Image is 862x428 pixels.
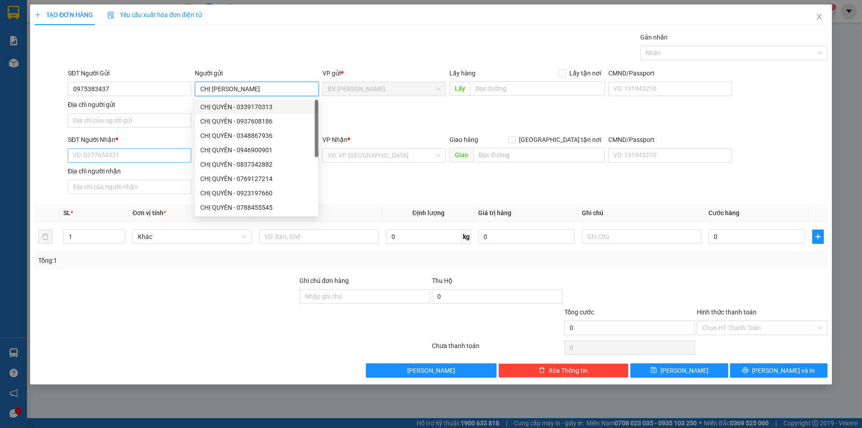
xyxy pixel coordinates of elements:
span: Định lượng [413,209,444,216]
button: delete [38,229,53,244]
div: CHỊ QUYÊN - 0923197660 [200,188,313,198]
div: CHỊ QUYÊN - 0788455545 [200,203,313,212]
div: VP gửi [322,68,446,78]
button: [PERSON_NAME] [366,363,497,378]
span: close [816,13,823,20]
span: BX Cao Lãnh [328,82,440,96]
span: [GEOGRAPHIC_DATA] tận nơi [515,135,605,145]
span: Xóa Thông tin [549,366,588,375]
div: CMND/Passport [608,68,732,78]
span: printer [742,367,748,374]
input: Ghi Chú [582,229,701,244]
div: Người gửi [195,68,318,78]
img: icon [107,12,114,19]
div: CHỊ QUYÊN - 0937608186 [195,114,318,128]
input: Địa chỉ của người gửi [68,113,191,128]
div: CHỊ QUYÊN - 0339170313 [200,102,313,112]
button: Close [807,4,832,30]
input: Ghi chú đơn hàng [299,289,430,304]
div: CHỊ QUYÊN - 0923197660 [195,186,318,200]
div: Địa chỉ người nhận [68,166,191,176]
div: SĐT Người Nhận [68,135,191,145]
input: 0 [478,229,575,244]
span: delete [539,367,545,374]
span: Khác [138,230,246,243]
button: printer[PERSON_NAME] và In [730,363,827,378]
span: Giao hàng [449,136,478,143]
span: save [651,367,657,374]
span: Giao [449,148,473,162]
span: Cước hàng [708,209,739,216]
div: CHỊ QUYÊN - 0937608186 [200,116,313,126]
div: CHỊ QUYÊN - 0769127214 [200,174,313,184]
div: Chưa thanh toán [431,341,563,357]
label: Ghi chú đơn hàng [299,277,349,284]
span: Đơn vị tính [132,209,166,216]
span: [PERSON_NAME] và In [752,366,815,375]
div: SĐT Người Gửi [68,68,191,78]
div: CHỊ QUYÊN - 0788455545 [195,200,318,215]
div: CHỊ QUYÊN - 0837342882 [195,157,318,172]
div: CHỊ QUYÊN - 0348867936 [200,131,313,141]
button: save[PERSON_NAME] [630,363,728,378]
input: Dọc đường [470,81,605,96]
div: CHỊ QUYÊN - 0946900901 [200,145,313,155]
span: [PERSON_NAME] [660,366,708,375]
button: deleteXóa Thông tin [498,363,629,378]
div: CHỊ QUYÊN - 0339170313 [195,100,318,114]
div: CMND/Passport [608,135,732,145]
span: [PERSON_NAME] [407,366,455,375]
span: VP Nhận [322,136,347,143]
span: Yêu cầu xuất hóa đơn điện tử [107,11,202,18]
input: Địa chỉ của người nhận [68,180,191,194]
span: Lấy tận nơi [566,68,605,78]
span: SL [63,209,70,216]
div: CHỊ QUYÊN - 0946900901 [195,143,318,157]
div: CHỊ QUYÊN - 0837342882 [200,159,313,169]
label: Hình thức thanh toán [697,309,756,316]
th: Ghi chú [578,204,705,222]
span: Giá trị hàng [478,209,511,216]
button: plus [812,229,824,244]
div: Địa chỉ người gửi [68,100,191,110]
span: Thu Hộ [432,277,453,284]
div: CHỊ QUYÊN - 0769127214 [195,172,318,186]
span: plus [813,233,823,240]
div: Tổng: 1 [38,256,333,265]
span: Lấy [449,81,470,96]
label: Gán nhãn [640,34,668,41]
span: plus [35,12,41,18]
span: kg [462,229,471,244]
span: Tổng cước [564,309,594,316]
input: VD: Bàn, Ghế [259,229,378,244]
input: Dọc đường [473,148,605,162]
span: Lấy hàng [449,70,475,77]
span: TẠO ĐƠN HÀNG [35,11,93,18]
div: CHỊ QUYÊN - 0348867936 [195,128,318,143]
